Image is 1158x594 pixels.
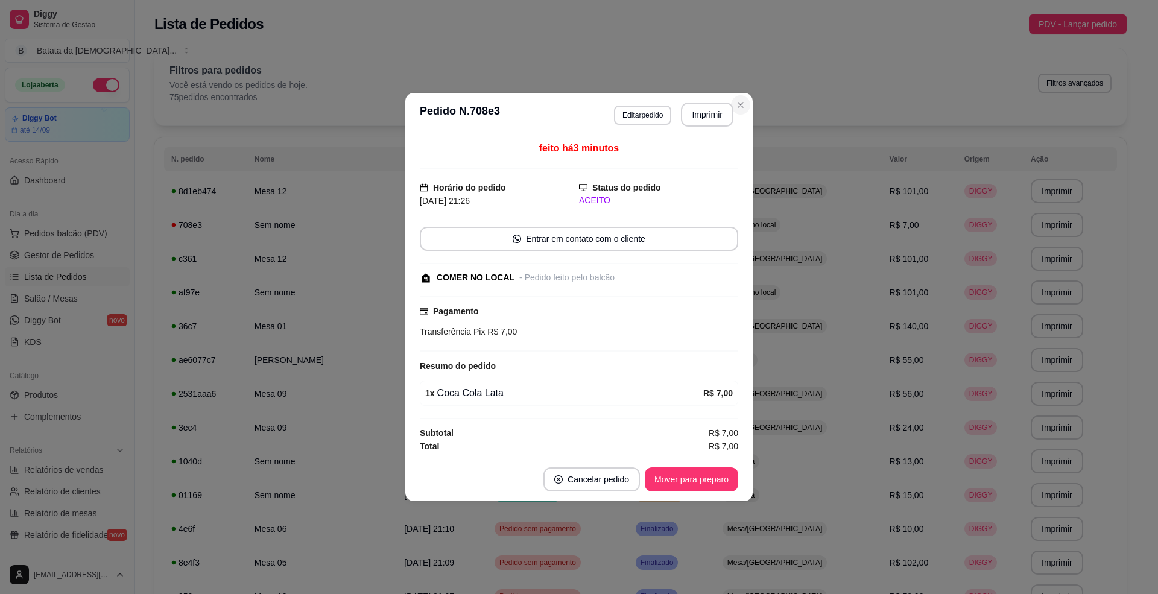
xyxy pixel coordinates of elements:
[703,388,733,398] strong: R$ 7,00
[709,426,738,440] span: R$ 7,00
[420,227,738,251] button: whats-appEntrar em contato com o cliente
[433,183,506,192] strong: Horário do pedido
[592,183,661,192] strong: Status do pedido
[539,143,619,153] span: feito há 3 minutos
[554,475,563,484] span: close-circle
[519,271,615,284] div: - Pedido feito pelo balcão
[513,235,521,243] span: whats-app
[731,95,750,115] button: Close
[420,196,470,206] span: [DATE] 21:26
[420,361,496,371] strong: Resumo do pedido
[681,103,733,127] button: Imprimir
[543,467,640,491] button: close-circleCancelar pedido
[420,183,428,192] span: calendar
[420,103,500,127] h3: Pedido N. 708e3
[645,467,738,491] button: Mover para preparo
[420,327,485,336] span: Transferência Pix
[614,106,671,125] button: Editarpedido
[433,306,478,316] strong: Pagamento
[425,386,703,400] div: Coca Cola Lata
[485,327,517,336] span: R$ 7,00
[579,194,738,207] div: ACEITO
[420,428,454,438] strong: Subtotal
[579,183,587,192] span: desktop
[709,440,738,453] span: R$ 7,00
[425,388,435,398] strong: 1 x
[420,441,439,451] strong: Total
[420,307,428,315] span: credit-card
[437,271,514,284] div: COMER NO LOCAL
